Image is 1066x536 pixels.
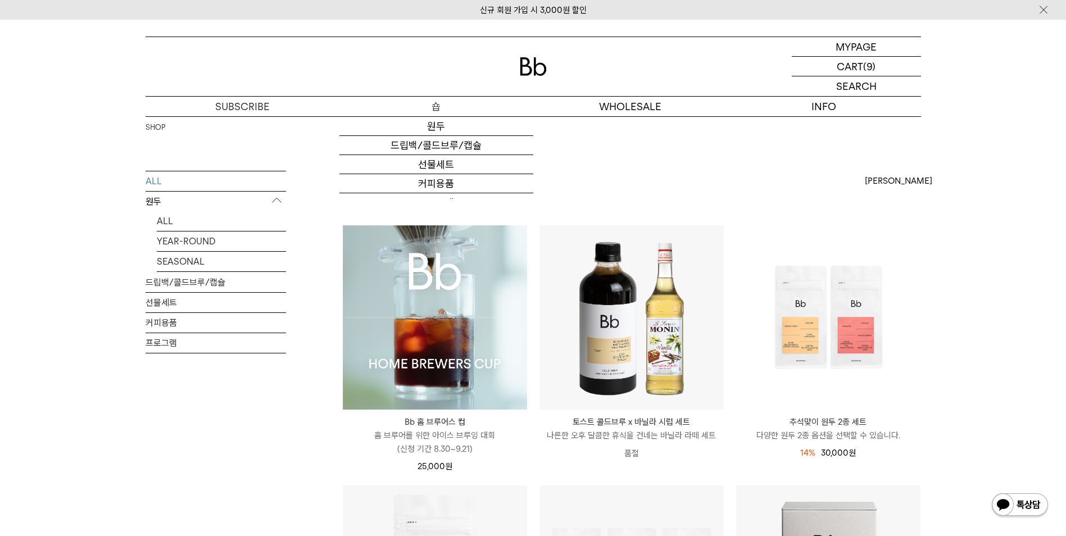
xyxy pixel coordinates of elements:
a: 프로그램 [146,333,286,353]
img: 카카오톡 채널 1:1 채팅 버튼 [991,492,1049,519]
a: 추석맞이 원두 2종 세트 다양한 원두 2종 옵션을 선택할 수 있습니다. [736,415,920,442]
img: Bb 홈 브루어스 컵 [343,225,527,410]
a: Bb 홈 브루어스 컵 홈 브루어를 위한 아이스 브루잉 대회(신청 기간 8.30~9.21) [343,415,527,456]
a: 드립백/콜드브루/캡슐 [339,136,533,155]
span: 25,000 [418,461,452,471]
span: 30,000 [821,448,856,458]
a: YEAR-ROUND [157,231,286,251]
img: 추석맞이 원두 2종 세트 [736,225,920,410]
span: 원 [445,461,452,471]
a: SUBSCRIBE [146,97,339,116]
a: 원두 [339,117,533,136]
p: CART [837,57,863,76]
a: CART (9) [792,57,921,76]
p: 원두 [146,192,286,212]
a: 숍 [339,97,533,116]
p: INFO [727,97,921,116]
p: 추석맞이 원두 2종 세트 [736,415,920,429]
img: 로고 [520,57,547,76]
img: 토스트 콜드브루 x 바닐라 시럽 세트 [539,225,724,410]
a: ALL [157,211,286,231]
p: 다양한 원두 2종 옵션을 선택할 수 있습니다. [736,429,920,442]
p: 토스트 콜드브루 x 바닐라 시럽 세트 [539,415,724,429]
a: 커피용품 [339,174,533,193]
p: Bb 홈 브루어스 컵 [343,415,527,429]
p: 품절 [539,442,724,465]
a: 커피용품 [146,313,286,333]
p: WHOLESALE [533,97,727,116]
a: 프로그램 [339,193,533,212]
p: (9) [863,57,876,76]
div: 14% [800,446,815,460]
a: SHOP [146,122,165,133]
a: MYPAGE [792,37,921,57]
a: 드립백/콜드브루/캡슐 [146,272,286,292]
p: MYPAGE [836,37,877,56]
p: SEARCH [836,76,877,96]
p: 홈 브루어를 위한 아이스 브루잉 대회 (신청 기간 8.30~9.21) [343,429,527,456]
a: 선물세트 [146,293,286,312]
p: 나른한 오후 달콤한 휴식을 건네는 바닐라 라떼 세트 [539,429,724,442]
a: 토스트 콜드브루 x 바닐라 시럽 세트 나른한 오후 달콤한 휴식을 건네는 바닐라 라떼 세트 [539,415,724,442]
a: 신규 회원 가입 시 3,000원 할인 [480,5,587,15]
span: [PERSON_NAME] [865,174,932,188]
a: SEASONAL [157,252,286,271]
a: ALL [146,171,286,191]
span: 원 [849,448,856,458]
a: 선물세트 [339,155,533,174]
